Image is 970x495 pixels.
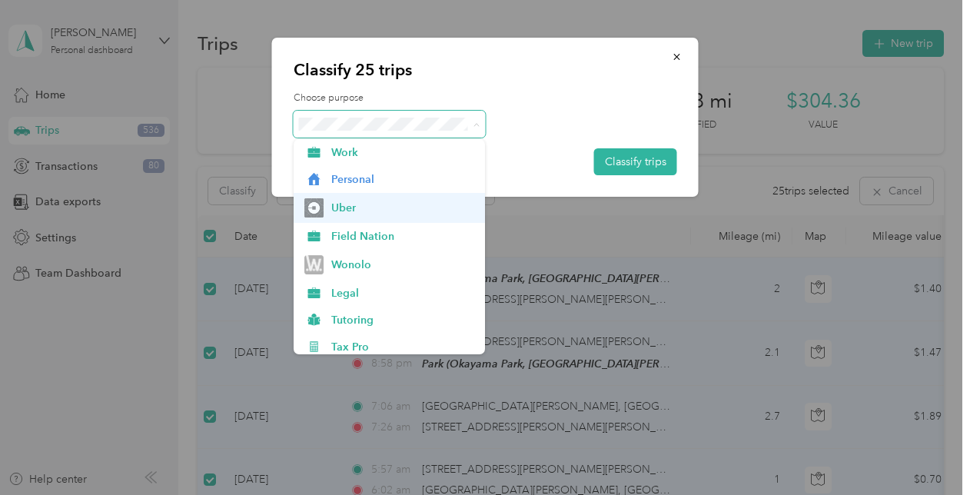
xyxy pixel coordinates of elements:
[331,228,474,244] span: Field Nation
[331,200,474,216] span: Uber
[331,339,474,355] span: Tax Pro
[304,255,324,274] img: Legacy Icon [Wonolo]
[294,59,677,81] p: Classify 25 trips
[331,312,474,328] span: Tutoring
[304,198,324,218] img: Legacy Icon [Uber]
[331,145,474,161] span: Work
[294,91,677,105] label: Choose purpose
[331,171,474,188] span: Personal
[594,148,677,175] button: Classify trips
[331,257,474,273] span: Wonolo
[331,285,474,301] span: Legal
[884,409,970,495] iframe: Everlance-gr Chat Button Frame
